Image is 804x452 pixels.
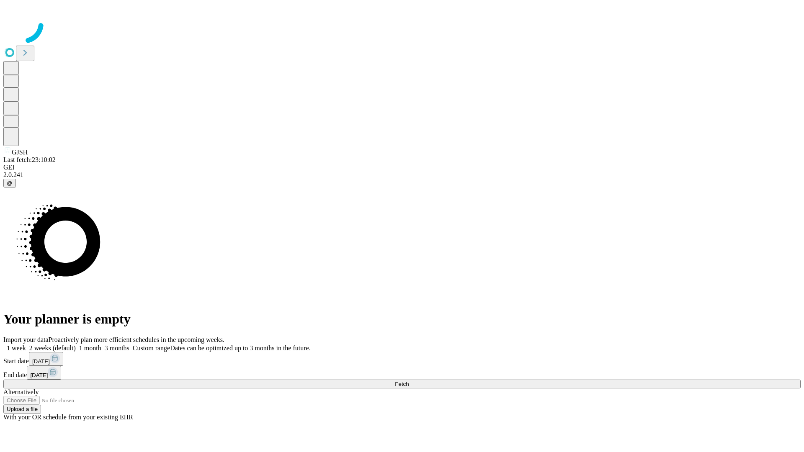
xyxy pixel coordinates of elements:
[105,344,129,352] span: 3 months
[7,180,13,186] span: @
[395,381,409,387] span: Fetch
[3,156,56,163] span: Last fetch: 23:10:02
[29,344,76,352] span: 2 weeks (default)
[30,372,48,378] span: [DATE]
[3,380,801,388] button: Fetch
[3,311,801,327] h1: Your planner is empty
[27,366,61,380] button: [DATE]
[3,171,801,179] div: 2.0.241
[170,344,310,352] span: Dates can be optimized up to 3 months in the future.
[3,366,801,380] div: End date
[12,149,28,156] span: GJSH
[3,388,39,395] span: Alternatively
[29,352,63,366] button: [DATE]
[7,344,26,352] span: 1 week
[3,413,133,421] span: With your OR schedule from your existing EHR
[3,179,16,187] button: @
[79,344,101,352] span: 1 month
[49,336,224,343] span: Proactively plan more efficient schedules in the upcoming weeks.
[3,164,801,171] div: GEI
[3,352,801,366] div: Start date
[32,358,50,365] span: [DATE]
[3,336,49,343] span: Import your data
[133,344,170,352] span: Custom range
[3,405,41,413] button: Upload a file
